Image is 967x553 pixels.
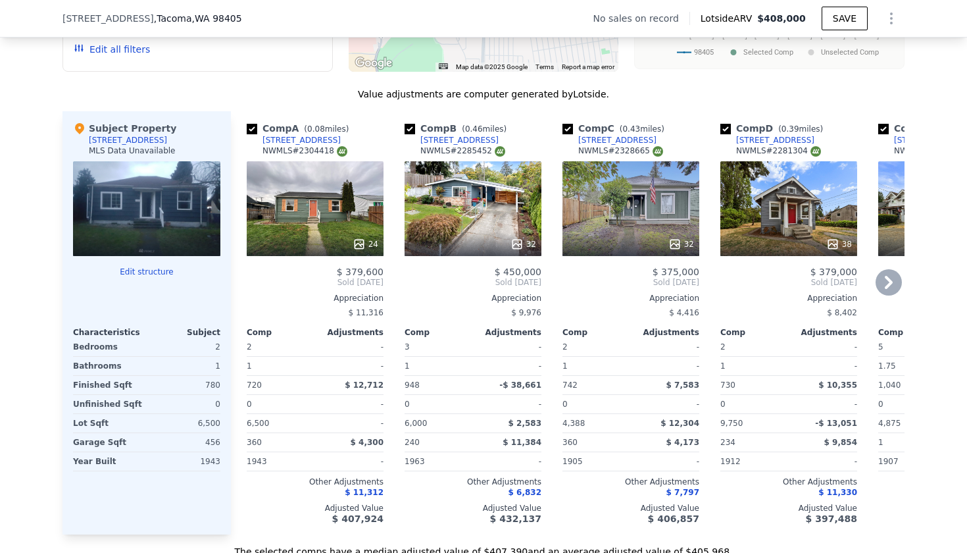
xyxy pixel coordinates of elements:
[352,55,395,72] a: Open this area in Google Maps (opens a new window)
[337,146,347,157] img: NWMLS Logo
[826,238,852,251] div: 38
[653,146,663,157] img: NWMLS Logo
[791,452,857,471] div: -
[666,488,699,497] span: $ 7,797
[562,277,699,288] span: Sold [DATE]
[820,30,845,39] text: [DATE]
[349,308,384,317] span: $ 11,316
[622,124,640,134] span: 0.43
[562,327,631,338] div: Comp
[89,135,167,145] div: [STREET_ADDRESS]
[405,293,541,303] div: Appreciation
[720,357,786,375] div: 1
[352,55,395,72] img: Google
[666,381,699,390] span: $ 7,583
[633,395,699,413] div: -
[562,63,614,70] a: Report a map error
[878,452,944,471] div: 1907
[562,400,568,409] span: 0
[660,419,699,428] span: $ 12,304
[247,381,262,390] span: 720
[694,48,714,57] text: 98405
[345,381,384,390] span: $ 12,712
[878,438,883,447] span: 1
[405,400,410,409] span: 0
[247,327,315,338] div: Comp
[720,452,786,471] div: 1912
[878,357,944,375] div: 1.75
[791,357,857,375] div: -
[149,452,220,471] div: 1943
[345,488,384,497] span: $ 11,312
[648,513,699,524] span: $ 406,857
[720,293,857,303] div: Appreciation
[192,13,242,24] span: , WA 98405
[720,342,726,352] span: 2
[666,438,699,447] span: $ 4,173
[701,12,757,25] span: Lotside ARV
[73,338,144,356] div: Bedrooms
[149,433,220,452] div: 456
[736,145,821,157] div: NWMLS # 2281304
[154,12,242,25] span: , Tacoma
[74,43,150,56] button: Edit all filters
[247,277,384,288] span: Sold [DATE]
[668,238,694,251] div: 32
[149,414,220,433] div: 6,500
[878,5,905,32] button: Show Options
[73,414,144,433] div: Lot Sqft
[315,327,384,338] div: Adjustments
[473,327,541,338] div: Adjustments
[405,122,512,135] div: Comp B
[562,419,585,428] span: 4,388
[720,477,857,487] div: Other Adjustments
[593,12,689,25] div: No sales on record
[456,63,528,70] span: Map data ©2025 Google
[578,145,663,157] div: NWMLS # 2328665
[149,357,220,375] div: 1
[503,438,541,447] span: $ 11,384
[149,395,220,413] div: 0
[149,338,220,356] div: 2
[318,452,384,471] div: -
[562,477,699,487] div: Other Adjustments
[720,438,735,447] span: 234
[247,452,312,471] div: 1943
[669,308,699,317] span: $ 4,416
[818,381,857,390] span: $ 10,355
[476,452,541,471] div: -
[147,327,220,338] div: Subject
[562,357,628,375] div: 1
[405,342,410,352] span: 3
[578,135,657,145] div: [STREET_ADDRESS]
[787,30,812,39] text: [DATE]
[476,357,541,375] div: -
[878,342,883,352] span: 5
[353,238,378,251] div: 24
[736,135,814,145] div: [STREET_ADDRESS]
[508,488,541,497] span: $ 6,832
[405,503,541,513] div: Adjusted Value
[351,438,384,447] span: $ 4,300
[827,308,857,317] span: $ 8,402
[420,145,505,157] div: NWMLS # 2285452
[562,381,578,390] span: 742
[791,395,857,413] div: -
[337,267,384,277] span: $ 379,600
[247,400,252,409] span: 0
[562,438,578,447] span: 360
[247,438,262,447] span: 360
[535,63,554,70] a: Terms (opens in new tab)
[495,146,505,157] img: NWMLS Logo
[511,308,541,317] span: $ 9,976
[318,414,384,433] div: -
[720,419,743,428] span: 9,750
[878,381,901,390] span: 1,040
[405,419,427,428] span: 6,000
[810,146,821,157] img: NWMLS Logo
[73,357,144,375] div: Bathrooms
[633,357,699,375] div: -
[878,327,947,338] div: Comp
[405,327,473,338] div: Comp
[318,395,384,413] div: -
